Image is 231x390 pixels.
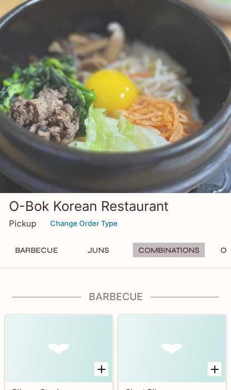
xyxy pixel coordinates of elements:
[9,198,222,215] h3: O-Bok Korean Restaurant
[119,315,225,382] div: Short Rib
[132,242,205,258] button: Combinations
[94,362,108,376] button: Add Ribeye Steak
[208,362,222,376] button: Add Short Rib
[9,218,36,229] p: Pickup
[9,242,64,258] button: Barbecue
[6,315,112,382] div: Ribeye Steak
[73,242,123,258] button: Juns
[45,215,123,232] button: Change Order Type
[4,291,227,303] h4: Barbecue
